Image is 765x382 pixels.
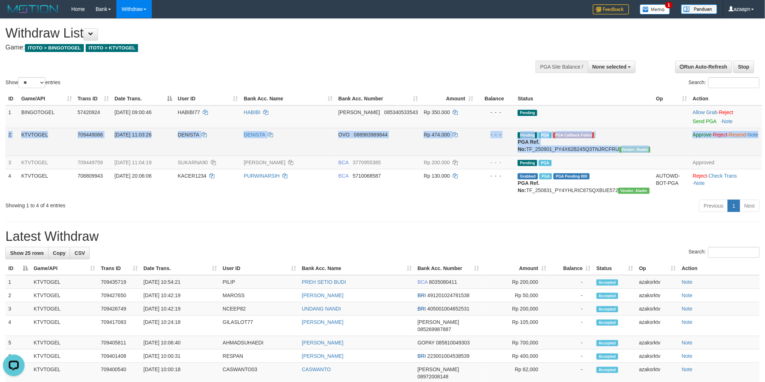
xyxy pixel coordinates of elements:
[98,262,141,275] th: Trans ID: activate to sort column ascending
[515,92,653,105] th: Status
[549,336,594,350] td: -
[418,292,426,298] span: BRI
[690,105,762,128] td: ·
[74,250,85,256] span: CSV
[115,109,151,115] span: [DATE] 09:00:46
[299,262,415,275] th: Bank Acc. Name: activate to sort column ascending
[693,109,717,115] a: Allow Grab
[5,289,31,302] td: 2
[553,132,594,138] span: PGA Error
[690,156,762,169] td: Approved
[98,316,141,336] td: 709417083
[682,306,693,312] a: Note
[31,262,98,275] th: Game/API: activate to sort column ascending
[302,366,331,372] a: CASWANTO
[597,279,618,286] span: Accepted
[597,367,618,373] span: Accepted
[539,160,551,166] span: Marked by azaksrktv
[141,275,220,289] td: [DATE] 10:54:21
[31,350,98,363] td: KTVTOGEL
[98,336,141,350] td: 709405811
[141,262,220,275] th: Date Trans.: activate to sort column ascending
[636,302,679,316] td: azaksrktv
[424,132,450,138] span: Rp 474.000
[78,173,103,179] span: 708809943
[384,109,418,115] span: Copy 085340533543 to clipboard
[178,132,199,138] span: DENISTA
[418,279,428,285] span: BCA
[18,92,75,105] th: Game/API: activate to sort column ascending
[713,132,727,138] a: Reject
[640,4,670,14] img: Button%20Memo.svg
[479,109,512,116] div: - - -
[5,199,313,209] div: Showing 1 to 4 of 4 entries
[141,350,220,363] td: [DATE] 10:00:31
[665,2,673,8] span: 1
[636,289,679,302] td: azaksrktv
[549,302,594,316] td: -
[682,366,693,372] a: Note
[699,200,728,212] a: Previous
[353,160,381,165] span: Copy 3770955385 to clipboard
[709,173,737,179] a: Check Trans
[175,92,241,105] th: User ID: activate to sort column ascending
[18,128,75,156] td: KTVTOGEL
[415,262,482,275] th: Bank Acc. Number: activate to sort column ascending
[31,302,98,316] td: KTVTOGEL
[86,44,138,52] span: ITOTO > KTVTOGEL
[482,316,549,336] td: Rp 105,000
[740,200,760,212] a: Next
[693,132,711,138] a: Approve
[5,247,48,259] a: Show 25 rows
[689,77,760,88] label: Search:
[728,200,740,212] a: 1
[115,173,151,179] span: [DATE] 20:06:06
[482,289,549,302] td: Rp 50,000
[479,159,512,166] div: - - -
[5,275,31,289] td: 1
[5,169,18,197] td: 4
[220,262,299,275] th: User ID: activate to sort column ascending
[482,302,549,316] td: Rp 200,000
[518,110,537,116] span: Pending
[734,61,754,73] a: Stop
[636,350,679,363] td: azaksrktv
[690,169,762,197] td: · ·
[689,247,760,258] label: Search:
[244,173,279,179] a: PURWINARSIH
[515,169,653,197] td: TF_250831_PY4YHLRIC87SQXBUE572
[302,340,343,346] a: [PERSON_NAME]
[690,128,762,156] td: · · ·
[302,319,343,325] a: [PERSON_NAME]
[549,275,594,289] td: -
[418,340,435,346] span: GOPAY
[636,275,679,289] td: azaksrktv
[597,293,618,299] span: Accepted
[424,173,450,179] span: Rp 130.000
[427,353,470,359] span: Copy 223001004538539 to clipboard
[115,160,151,165] span: [DATE] 11:04:19
[482,275,549,289] td: Rp 200,000
[694,180,705,186] a: Note
[518,160,537,166] span: Pending
[653,169,690,197] td: AUTOWD-BOT-PGA
[693,109,719,115] span: ·
[421,92,476,105] th: Amount: activate to sort column ascending
[10,250,44,256] span: Show 25 rows
[178,160,208,165] span: SUKARNA90
[220,289,299,302] td: MAROSS
[18,169,75,197] td: KTVTOGEL
[535,61,587,73] div: PGA Site Balance /
[5,4,60,14] img: MOTION_logo.png
[18,77,45,88] select: Showentries
[5,156,18,169] td: 3
[518,139,539,152] b: PGA Ref. No:
[479,172,512,179] div: - - -
[78,132,103,138] span: 709449066
[418,306,426,312] span: BRI
[539,173,552,179] span: Marked by azaksrktv
[141,336,220,350] td: [DATE] 10:06:40
[708,247,760,258] input: Search:
[31,275,98,289] td: KTVTOGEL
[636,316,679,336] td: azaksrktv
